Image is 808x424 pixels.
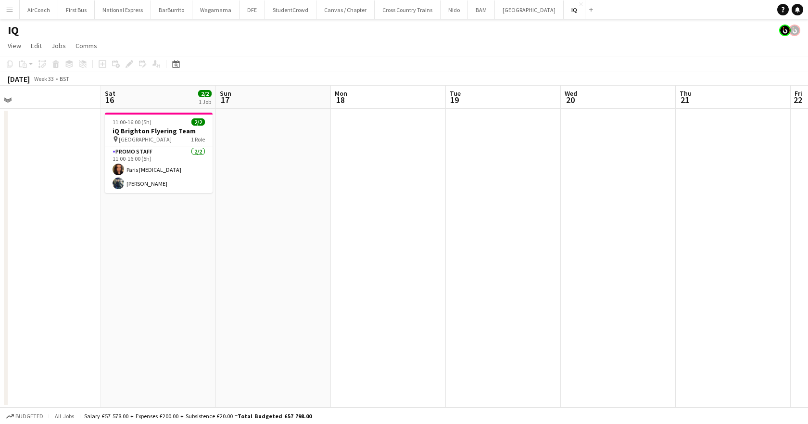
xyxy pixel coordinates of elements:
span: Comms [76,41,97,50]
span: Jobs [51,41,66,50]
button: DFE [240,0,265,19]
button: Cross Country Trains [375,0,441,19]
a: Jobs [48,39,70,52]
span: Budgeted [15,413,43,420]
button: Wagamama [192,0,240,19]
button: BAM [468,0,495,19]
button: BarBurrito [151,0,192,19]
div: BST [60,75,69,82]
span: Edit [31,41,42,50]
button: StudentCrowd [265,0,316,19]
button: IQ [564,0,585,19]
button: Nido [441,0,468,19]
span: Total Budgeted £57 798.00 [238,412,312,420]
div: Salary £57 578.00 + Expenses £200.00 + Subsistence £20.00 = [84,412,312,420]
button: National Express [95,0,151,19]
span: Week 33 [32,75,56,82]
span: View [8,41,21,50]
a: Comms [72,39,101,52]
button: First Bus [58,0,95,19]
button: Canvas / Chapter [316,0,375,19]
app-user-avatar: Tim Bodenham [779,25,791,36]
span: All jobs [53,412,76,420]
h1: IQ [8,23,19,38]
button: [GEOGRAPHIC_DATA] [495,0,564,19]
div: [DATE] [8,74,30,84]
a: Edit [27,39,46,52]
a: View [4,39,25,52]
button: AirCoach [20,0,58,19]
app-user-avatar: Tim Bodenham [789,25,800,36]
button: Budgeted [5,411,45,422]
